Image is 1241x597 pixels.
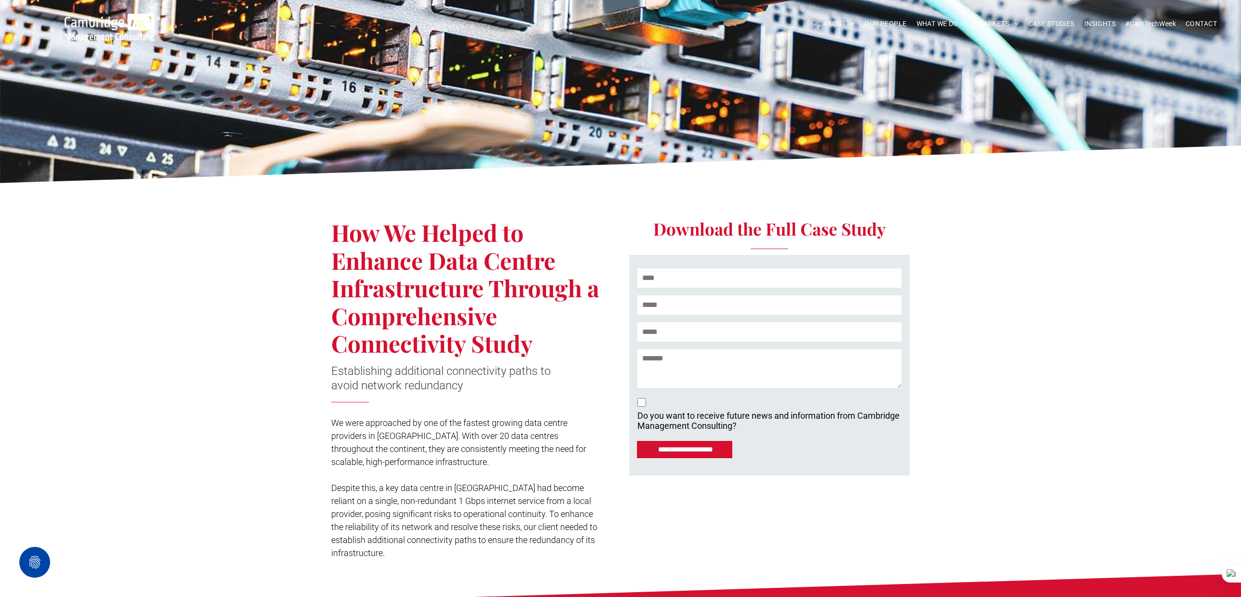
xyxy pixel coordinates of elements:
[860,16,911,31] a: OUR PEOPLE
[331,364,551,392] span: Establishing additional connectivity paths to avoid network redundancy
[912,16,973,31] a: WHAT WE DO
[637,398,646,407] input: Do you want to receive future news and information from Cambridge Management Consulting? CASE STU...
[972,16,1023,31] a: MARKETS
[65,13,154,41] img: Cambridge MC Logo
[818,16,860,31] a: ABOUT
[331,418,586,467] span: We were approached by one of the fastest growing data centre providers in [GEOGRAPHIC_DATA]. With...
[1181,16,1222,31] a: CONTACT
[331,217,599,358] span: How We Helped to Enhance Data Centre Infrastructure Through a Comprehensive Connectivity Study
[65,15,154,25] a: Your Business Transformed | Cambridge Management Consulting
[637,411,900,431] p: Do you want to receive future news and information from Cambridge Management Consulting?
[1024,16,1079,31] a: CASE STUDIES
[1079,16,1120,31] a: INSIGHTS
[1120,16,1181,31] a: #CamTechWeek
[331,483,597,558] span: Despite this, a key data centre in [GEOGRAPHIC_DATA] had become reliant on a single, non-redundan...
[653,217,886,240] span: Download the Full Case Study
